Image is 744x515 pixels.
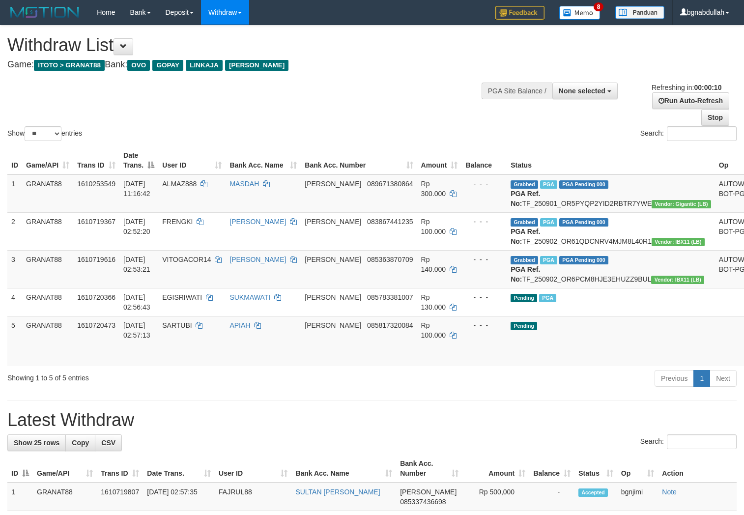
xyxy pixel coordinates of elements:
[507,174,715,213] td: TF_250901_OR5PYQP2YID2RBTR7YWE
[462,483,529,511] td: Rp 500,000
[7,483,33,511] td: 1
[77,180,115,188] span: 1610253549
[34,60,105,71] span: ITOTO > GRANAT88
[65,434,95,451] a: Copy
[529,483,574,511] td: -
[77,293,115,301] span: 1610720366
[123,180,150,198] span: [DATE] 11:16:42
[465,217,503,227] div: - - -
[640,434,737,449] label: Search:
[640,126,737,141] label: Search:
[559,256,608,264] span: PGA Pending
[77,321,115,329] span: 1610720473
[72,439,89,447] span: Copy
[667,126,737,141] input: Search:
[511,180,538,189] span: Grabbed
[511,228,540,245] b: PGA Ref. No:
[511,265,540,283] b: PGA Ref. No:
[511,218,538,227] span: Grabbed
[7,5,82,20] img: MOTION_logo.png
[540,256,557,264] span: Marked by bgnjimi
[540,180,557,189] span: Marked by bgnrattana
[367,218,413,226] span: Copy 083867441235 to clipboard
[215,455,291,483] th: User ID: activate to sort column ascending
[7,146,22,174] th: ID
[615,6,664,19] img: panduan.png
[552,83,618,99] button: None selected
[421,218,446,235] span: Rp 100.000
[617,455,658,483] th: Op: activate to sort column ascending
[305,180,361,188] span: [PERSON_NAME]
[400,488,457,496] span: [PERSON_NAME]
[7,35,486,55] h1: Withdraw List
[73,146,119,174] th: Trans ID: activate to sort column ascending
[123,256,150,273] span: [DATE] 02:53:21
[127,60,150,71] span: OVO
[162,293,202,301] span: EGISRIWATI
[651,276,704,284] span: Vendor URL: https://dashboard.q2checkout.com/secure
[462,455,529,483] th: Amount: activate to sort column ascending
[22,174,73,213] td: GRANAT88
[559,6,601,20] img: Button%20Memo.svg
[215,483,291,511] td: FAJRUL88
[367,256,413,263] span: Copy 085363870709 to clipboard
[667,434,737,449] input: Search:
[540,218,557,227] span: Marked by bgnjimi
[652,92,729,109] a: Run Auto-Refresh
[400,498,446,506] span: Copy 085337436698 to clipboard
[162,321,192,329] span: SARTUBI
[22,250,73,288] td: GRANAT88
[694,84,721,91] strong: 00:00:10
[305,293,361,301] span: [PERSON_NAME]
[77,218,115,226] span: 1610719367
[710,370,737,387] a: Next
[225,60,288,71] span: [PERSON_NAME]
[465,320,503,330] div: - - -
[574,455,617,483] th: Status: activate to sort column ascending
[482,83,552,99] div: PGA Site Balance /
[578,488,608,497] span: Accepted
[162,180,197,188] span: ALMAZ888
[559,218,608,227] span: PGA Pending
[7,126,82,141] label: Show entries
[701,109,729,126] a: Stop
[7,410,737,430] h1: Latest Withdraw
[97,483,143,511] td: 1610719807
[152,60,183,71] span: GOPAY
[77,256,115,263] span: 1610719616
[559,180,608,189] span: PGA Pending
[101,439,115,447] span: CSV
[7,369,303,383] div: Showing 1 to 5 of 5 entries
[291,455,396,483] th: Bank Acc. Name: activate to sort column ascending
[367,293,413,301] span: Copy 085783381007 to clipboard
[421,256,446,273] span: Rp 140.000
[495,6,544,20] img: Feedback.jpg
[465,179,503,189] div: - - -
[421,180,446,198] span: Rp 300.000
[367,321,413,329] span: Copy 085817320084 to clipboard
[22,288,73,316] td: GRANAT88
[7,212,22,250] td: 2
[229,180,259,188] a: MASDAH
[511,256,538,264] span: Grabbed
[421,321,446,339] span: Rp 100.000
[305,321,361,329] span: [PERSON_NAME]
[295,488,380,496] a: SULTAN [PERSON_NAME]
[417,146,462,174] th: Amount: activate to sort column ascending
[7,455,33,483] th: ID: activate to sort column descending
[662,488,677,496] a: Note
[14,439,59,447] span: Show 25 rows
[652,238,705,246] span: Vendor URL: https://dashboard.q2checkout.com/secure
[22,212,73,250] td: GRANAT88
[119,146,158,174] th: Date Trans.: activate to sort column descending
[507,250,715,288] td: TF_250902_OR6PCM8HJE3EHUZZ9BUL
[22,146,73,174] th: Game/API: activate to sort column ascending
[421,293,446,311] span: Rp 130.000
[229,218,286,226] a: [PERSON_NAME]
[7,288,22,316] td: 4
[658,455,737,483] th: Action
[25,126,61,141] select: Showentries
[305,218,361,226] span: [PERSON_NAME]
[229,293,270,301] a: SUKMAWATI
[461,146,507,174] th: Balance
